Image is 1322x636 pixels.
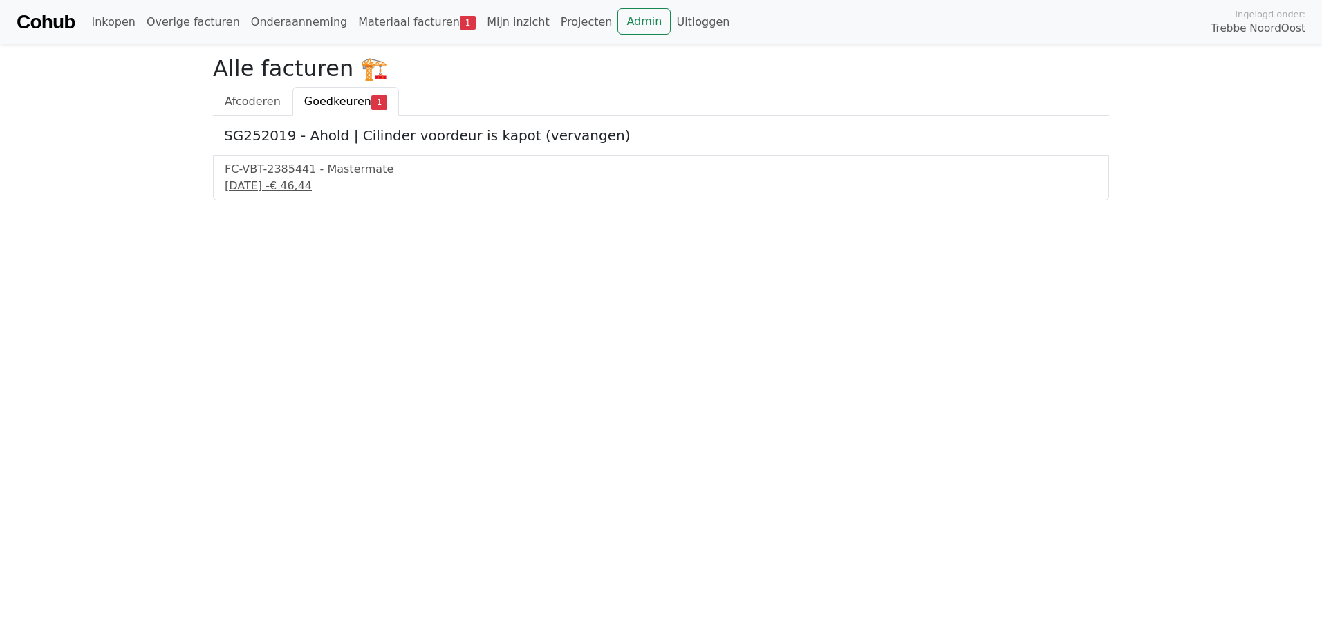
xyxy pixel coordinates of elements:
a: Mijn inzicht [481,8,555,36]
a: Cohub [17,6,75,39]
a: FC-VBT-2385441 - Mastermate[DATE] -€ 46,44 [225,161,1097,194]
span: Afcoderen [225,95,281,108]
div: FC-VBT-2385441 - Mastermate [225,161,1097,178]
h5: SG252019 - Ahold | Cilinder voordeur is kapot (vervangen) [224,127,1098,144]
div: [DATE] - [225,178,1097,194]
a: Inkopen [86,8,140,36]
a: Onderaanneming [245,8,353,36]
h2: Alle facturen 🏗️ [213,55,1109,82]
span: € 46,44 [270,179,312,192]
a: Afcoderen [213,87,292,116]
span: Goedkeuren [304,95,371,108]
span: 1 [371,95,387,109]
span: Trebbe NoordOost [1211,21,1305,37]
a: Goedkeuren1 [292,87,399,116]
a: Uitloggen [671,8,735,36]
span: Ingelogd onder: [1235,8,1305,21]
span: 1 [460,16,476,30]
a: Overige facturen [141,8,245,36]
a: Projecten [555,8,618,36]
a: Admin [617,8,671,35]
a: Materiaal facturen1 [353,8,481,36]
